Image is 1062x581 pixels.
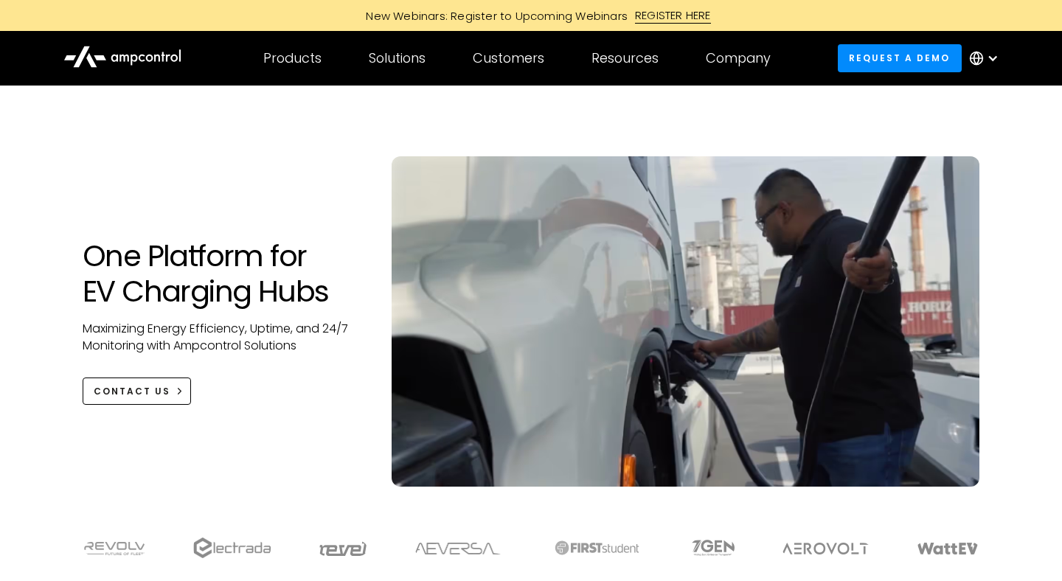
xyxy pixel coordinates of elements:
[838,44,962,72] a: Request a demo
[263,50,322,66] div: Products
[199,7,863,24] a: New Webinars: Register to Upcoming WebinarsREGISTER HERE
[94,385,170,398] div: CONTACT US
[369,50,426,66] div: Solutions
[782,543,870,554] img: Aerovolt Logo
[706,50,771,66] div: Company
[635,7,711,24] div: REGISTER HERE
[351,8,635,24] div: New Webinars: Register to Upcoming Webinars
[193,537,271,558] img: electrada logo
[83,378,191,405] a: CONTACT US
[917,543,979,554] img: WattEV logo
[83,238,362,309] h1: One Platform for EV Charging Hubs
[83,321,362,354] p: Maximizing Energy Efficiency, Uptime, and 24/7 Monitoring with Ampcontrol Solutions
[473,50,544,66] div: Customers
[591,50,659,66] div: Resources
